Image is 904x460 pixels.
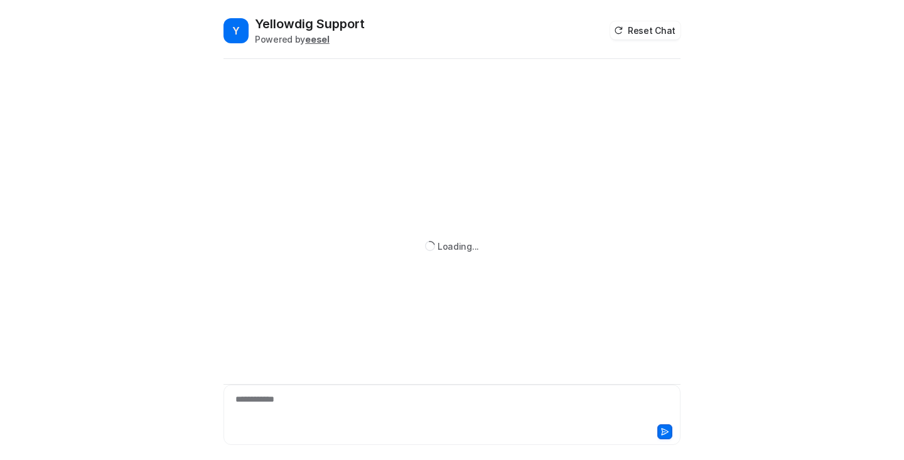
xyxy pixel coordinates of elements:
div: Loading... [438,240,479,253]
b: eesel [305,34,330,45]
span: Y [223,18,249,43]
h2: Yellowdig Support [255,15,365,33]
button: Reset Chat [610,21,681,40]
div: Powered by [255,33,365,46]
